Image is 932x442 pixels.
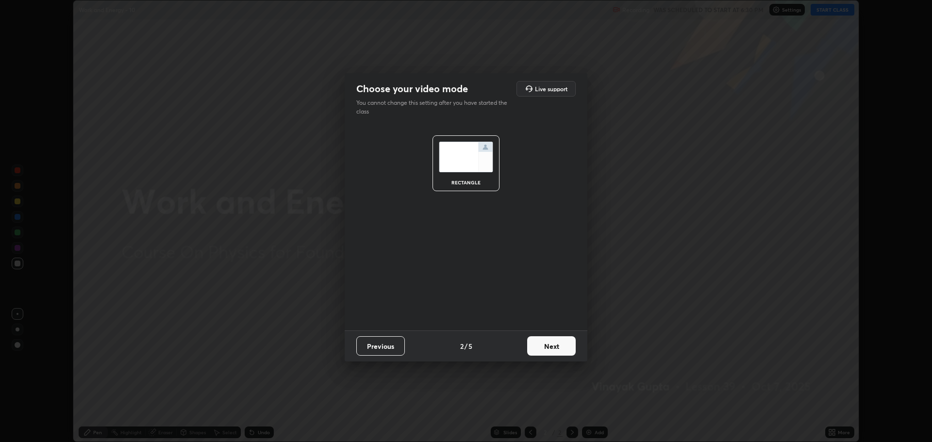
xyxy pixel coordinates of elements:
h4: 5 [468,341,472,351]
button: Previous [356,336,405,356]
p: You cannot change this setting after you have started the class [356,98,514,116]
h4: 2 [460,341,464,351]
h5: Live support [535,86,567,92]
img: normalScreenIcon.ae25ed63.svg [439,142,493,172]
h4: / [465,341,467,351]
div: rectangle [447,180,485,185]
h2: Choose your video mode [356,82,468,95]
button: Next [527,336,576,356]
